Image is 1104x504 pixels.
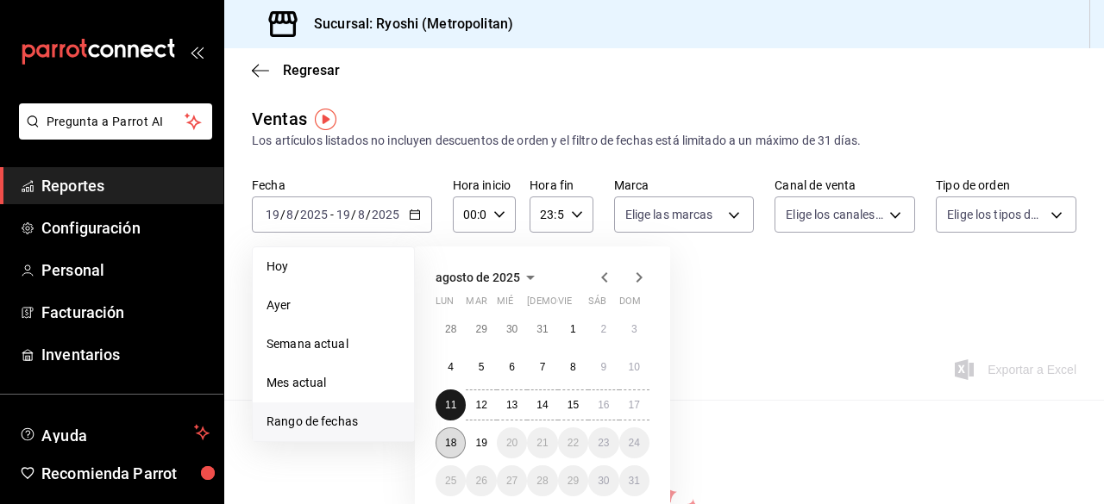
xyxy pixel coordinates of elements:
[475,323,486,335] abbr: 29 de julio de 2025
[558,296,572,314] abbr: viernes
[283,62,340,78] span: Regresar
[41,216,210,240] span: Configuración
[294,208,299,221] span: /
[252,132,1076,150] div: Los artículos listados no incluyen descuentos de orden y el filtro de fechas está limitado a un m...
[625,206,713,223] span: Elige las marcas
[41,343,210,366] span: Inventarios
[475,399,486,411] abbr: 12 de agosto de 2025
[466,389,496,420] button: 12 de agosto de 2025
[366,208,371,221] span: /
[41,462,210,485] span: Recomienda Parrot
[536,399,548,411] abbr: 14 de agosto de 2025
[588,389,618,420] button: 16 de agosto de 2025
[588,314,618,345] button: 2 de agosto de 2025
[448,361,454,373] abbr: 4 de agosto de 2025
[497,427,527,458] button: 20 de agosto de 2025
[619,465,649,496] button: 31 de agosto de 2025
[475,475,486,487] abbr: 26 de agosto de 2025
[619,314,649,345] button: 3 de agosto de 2025
[588,296,606,314] abbr: sábado
[540,361,546,373] abbr: 7 de agosto de 2025
[558,352,588,383] button: 8 de agosto de 2025
[267,374,400,392] span: Mes actual
[12,125,212,143] a: Pregunta a Parrot AI
[629,475,640,487] abbr: 31 de agosto de 2025
[536,437,548,449] abbr: 21 de agosto de 2025
[466,314,496,345] button: 29 de julio de 2025
[315,109,336,130] img: Tooltip marker
[570,361,576,373] abbr: 8 de agosto de 2025
[497,465,527,496] button: 27 de agosto de 2025
[631,323,637,335] abbr: 3 de agosto de 2025
[629,437,640,449] abbr: 24 de agosto de 2025
[600,323,606,335] abbr: 2 de agosto de 2025
[568,475,579,487] abbr: 29 de agosto de 2025
[479,361,485,373] abbr: 5 de agosto de 2025
[568,399,579,411] abbr: 15 de agosto de 2025
[436,465,466,496] button: 25 de agosto de 2025
[558,427,588,458] button: 22 de agosto de 2025
[527,389,557,420] button: 14 de agosto de 2025
[506,475,517,487] abbr: 27 de agosto de 2025
[568,437,579,449] abbr: 22 de agosto de 2025
[947,206,1044,223] span: Elige los tipos de orden
[252,179,432,191] label: Fecha
[588,427,618,458] button: 23 de agosto de 2025
[619,296,641,314] abbr: domingo
[285,208,294,221] input: --
[371,208,400,221] input: ----
[351,208,356,221] span: /
[267,296,400,314] span: Ayer
[436,389,466,420] button: 11 de agosto de 2025
[497,352,527,383] button: 6 de agosto de 2025
[267,335,400,353] span: Semana actual
[619,389,649,420] button: 17 de agosto de 2025
[497,314,527,345] button: 30 de julio de 2025
[619,352,649,383] button: 10 de agosto de 2025
[506,323,517,335] abbr: 30 de julio de 2025
[775,179,915,191] label: Canal de venta
[19,103,212,140] button: Pregunta a Parrot AI
[436,267,541,288] button: agosto de 2025
[527,465,557,496] button: 28 de agosto de 2025
[47,113,185,131] span: Pregunta a Parrot AI
[41,301,210,324] span: Facturación
[614,179,755,191] label: Marca
[299,208,329,221] input: ----
[509,361,515,373] abbr: 6 de agosto de 2025
[453,179,516,191] label: Hora inicio
[41,258,210,282] span: Personal
[336,208,351,221] input: --
[445,323,456,335] abbr: 28 de julio de 2025
[506,437,517,449] abbr: 20 de agosto de 2025
[466,427,496,458] button: 19 de agosto de 2025
[445,475,456,487] abbr: 25 de agosto de 2025
[619,427,649,458] button: 24 de agosto de 2025
[445,437,456,449] abbr: 18 de agosto de 2025
[558,314,588,345] button: 1 de agosto de 2025
[558,389,588,420] button: 15 de agosto de 2025
[436,271,520,284] span: agosto de 2025
[267,413,400,431] span: Rango de fechas
[536,323,548,335] abbr: 31 de julio de 2025
[41,422,187,443] span: Ayuda
[267,258,400,276] span: Hoy
[527,296,629,314] abbr: jueves
[280,208,285,221] span: /
[41,174,210,197] span: Reportes
[252,62,340,78] button: Regresar
[588,352,618,383] button: 9 de agosto de 2025
[936,179,1076,191] label: Tipo de orden
[265,208,280,221] input: --
[558,465,588,496] button: 29 de agosto de 2025
[436,427,466,458] button: 18 de agosto de 2025
[357,208,366,221] input: --
[570,323,576,335] abbr: 1 de agosto de 2025
[475,437,486,449] abbr: 19 de agosto de 2025
[252,106,307,132] div: Ventas
[445,399,456,411] abbr: 11 de agosto de 2025
[527,352,557,383] button: 7 de agosto de 2025
[300,14,513,34] h3: Sucursal: Ryoshi (Metropolitan)
[466,352,496,383] button: 5 de agosto de 2025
